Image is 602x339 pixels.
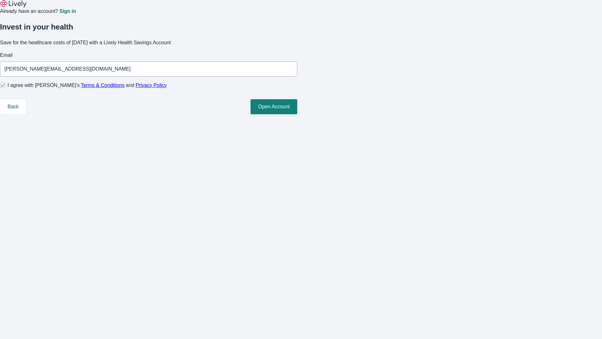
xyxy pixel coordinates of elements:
a: Sign in [59,9,76,14]
button: Open Account [251,99,297,114]
span: I agree with [PERSON_NAME]’s and [8,82,167,89]
a: Privacy Policy [136,83,167,88]
a: Terms & Conditions [81,83,124,88]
